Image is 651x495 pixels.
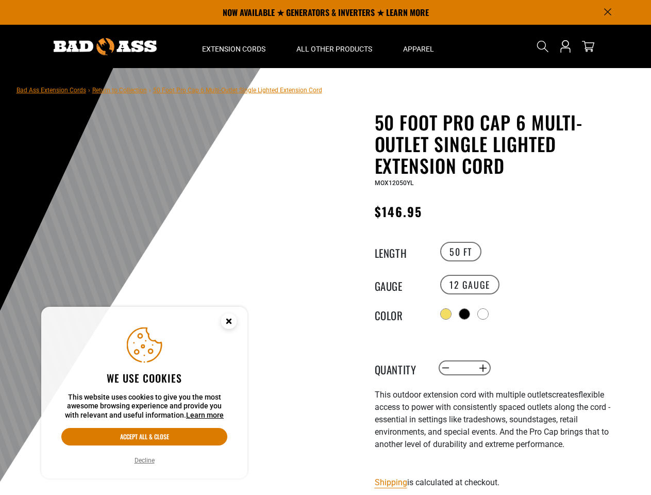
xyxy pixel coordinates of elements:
a: Learn more [186,411,224,419]
p: This website uses cookies to give you the most awesome browsing experience and provide you with r... [61,393,227,420]
span: Apparel [403,44,434,54]
span: creates [552,390,578,400]
button: Decline [131,455,158,466]
a: Shipping [375,477,407,487]
label: 12 GAUGE [440,275,499,294]
span: › [149,87,151,94]
summary: All Other Products [281,25,388,68]
nav: breadcrumbs [16,84,322,96]
span: $146.95 [375,202,423,221]
aside: Cookie Consent [41,307,247,479]
legend: Gauge [375,278,426,291]
a: Bad Ass Extension Cords [16,87,86,94]
label: 50 FT [440,242,481,261]
summary: Apparel [388,25,449,68]
img: Bad Ass Extension Cords [54,38,157,55]
legend: Color [375,307,426,321]
summary: Extension Cords [187,25,281,68]
label: Quantity [375,361,426,375]
legend: Length [375,245,426,258]
h1: 50 Foot Pro Cap 6 Multi-Outlet Single Lighted Extension Cord [375,111,627,176]
a: Return to Collection [92,87,147,94]
p: flexible access to power with consistently spaced outlets along the cord - essential in settings ... [375,389,627,451]
div: is calculated at checkout. [375,475,627,489]
h2: We use cookies [61,371,227,385]
span: MOX12050YL [375,179,413,187]
summary: Search [535,38,551,55]
button: Accept all & close [61,428,227,445]
span: All Other Products [296,44,372,54]
span: › [88,87,90,94]
span: 50 Foot Pro Cap 6 Multi-Outlet Single Lighted Extension Cord [153,87,322,94]
span: This outdoor extension cord with multiple outlets [375,390,552,400]
span: Extension Cords [202,44,265,54]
